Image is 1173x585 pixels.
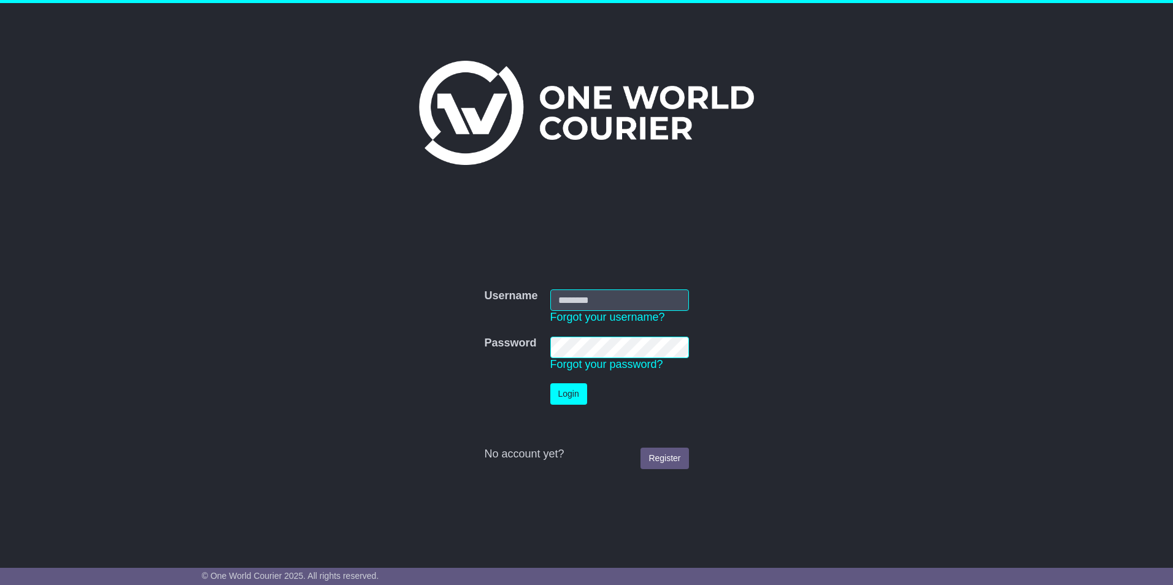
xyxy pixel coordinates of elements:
a: Forgot your username? [550,311,665,323]
button: Login [550,383,587,405]
img: One World [419,61,754,165]
label: Password [484,337,536,350]
a: Register [640,448,688,469]
label: Username [484,289,537,303]
a: Forgot your password? [550,358,663,370]
div: No account yet? [484,448,688,461]
span: © One World Courier 2025. All rights reserved. [202,571,379,581]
